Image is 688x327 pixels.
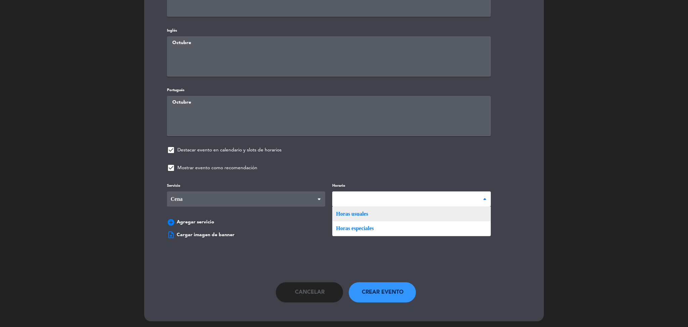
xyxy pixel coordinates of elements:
[167,183,180,189] label: Servicio
[276,282,343,302] button: Cancelar
[177,146,282,154] span: Destacar evento en calendario y slots de horarios
[177,218,214,226] span: Agregar servicio
[167,28,177,34] label: Inglés
[349,282,416,302] button: Crear evento
[169,192,183,206] span: Cena
[167,231,234,239] ngx-dropzone-label: Cargar imagen de banner
[167,231,175,239] span: upload_file
[332,183,345,189] label: Horario
[177,164,257,172] span: Mostrar evento como recomendación
[167,146,175,154] span: check_box
[167,87,184,94] label: Portugués
[295,288,325,297] span: Cancelar
[362,288,403,297] span: Crear evento
[167,218,175,226] span: add_circle
[167,218,214,226] button: add_circleAgregar servicio
[333,207,490,221] a: Horas usuales
[167,164,175,172] span: check_box
[333,221,490,236] a: Horas especiales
